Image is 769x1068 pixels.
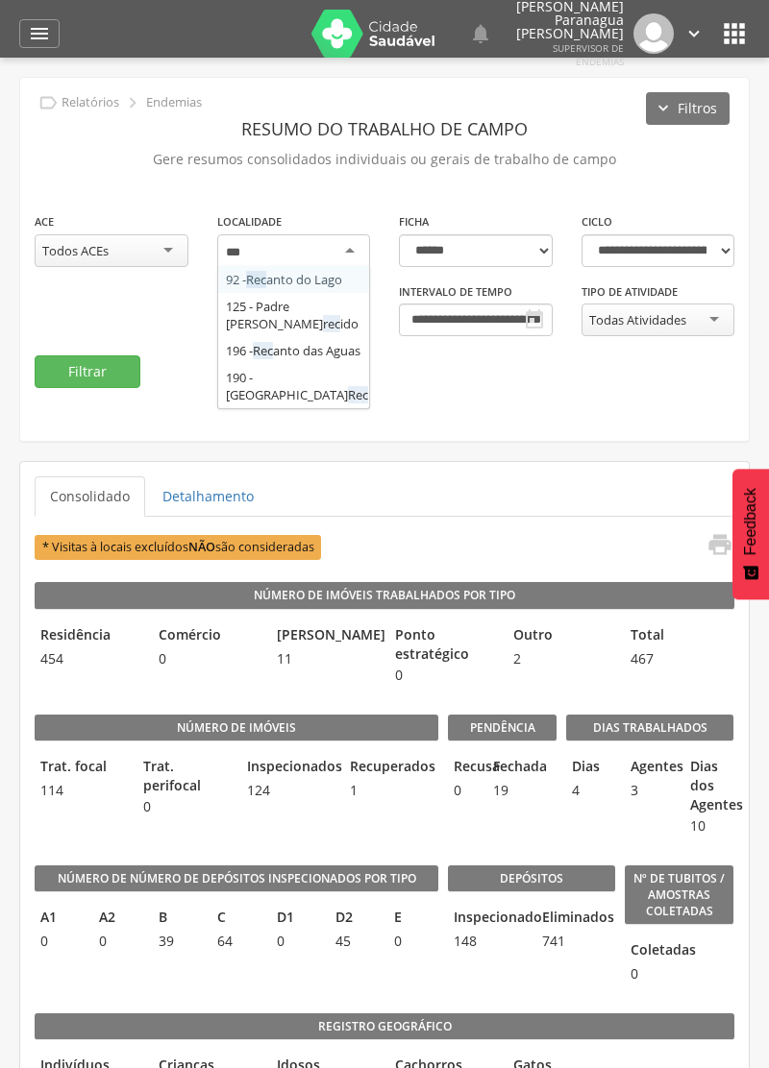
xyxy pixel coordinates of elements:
[153,908,202,930] legend: B
[625,781,674,800] span: 3
[487,781,517,800] span: 19
[253,342,273,359] span: Rec
[271,908,320,930] legend: D1
[35,146,734,173] p: Gere resumos consolidados individuais ou gerais de trabalho de campo
[448,865,615,892] legend: Depósitos
[153,649,261,668] span: 0
[188,539,215,555] b: NÃO
[153,932,202,951] span: 39
[448,757,478,779] legend: Recusa
[553,41,624,68] span: Supervisor de Endemias
[566,781,615,800] span: 4
[348,386,368,403] span: Rec
[218,337,370,364] div: 196 - anto das Aguas
[35,757,128,779] legend: Trat. focal
[683,23,705,44] i: 
[742,488,759,555] span: Feedback
[582,284,678,300] label: Tipo de Atividade
[271,649,380,668] span: 11
[625,964,636,983] span: 0
[646,92,730,125] button: Filtros
[137,757,231,795] legend: Trat. perifocal
[388,932,437,951] span: 0
[707,531,733,558] i: 
[323,315,340,332] span: rec
[683,13,705,54] a: 
[508,625,616,647] legend: Outro
[241,757,335,779] legend: Inspecionados
[487,757,517,779] legend: Fechada
[448,715,557,741] legend: Pendência
[153,625,261,647] legend: Comércio
[684,757,733,814] legend: Dias dos Agentes
[93,932,142,951] span: 0
[448,908,527,930] legend: Inspecionado
[271,932,320,951] span: 0
[523,308,546,331] i: 
[211,908,260,930] legend: C
[389,666,498,685] span: 0
[147,476,269,517] a: Detalhamento
[35,535,321,559] span: * Visitas à locais excluídos são consideradas
[35,476,145,517] a: Consolidado
[122,92,143,113] i: 
[35,781,128,800] span: 114
[241,781,335,800] span: 124
[137,797,231,816] span: 0
[35,355,140,388] button: Filtrar
[625,757,674,779] legend: Agentes
[344,757,437,779] legend: Recuperados
[625,940,636,962] legend: Coletadas
[218,266,370,293] div: 92 - anto do Lago
[589,311,686,328] div: Todas Atividades
[508,649,616,668] span: 2
[271,625,380,647] legend: [PERSON_NAME]
[388,908,437,930] legend: E
[344,781,437,800] span: 1
[35,111,734,146] header: Resumo do Trabalho de Campo
[62,95,119,110] p: Relatórios
[330,932,379,951] span: 45
[448,932,527,951] span: 148
[399,214,429,230] label: Ficha
[37,92,59,113] i: 
[389,625,498,664] legend: Ponto estratégico
[536,932,615,951] span: 741
[35,932,84,951] span: 0
[35,582,734,609] legend: Número de Imóveis Trabalhados por Tipo
[218,364,370,408] div: 190 - [GEOGRAPHIC_DATA] idence
[536,908,615,930] legend: Eliminados
[399,284,512,300] label: Intervalo de Tempo
[211,932,260,951] span: 64
[35,625,143,647] legend: Residência
[469,22,492,45] i: 
[566,715,733,741] legend: Dias Trabalhados
[35,1013,734,1040] legend: Registro geográfico
[684,816,733,836] span: 10
[469,13,492,54] a: 
[719,18,750,49] i: 
[146,95,202,110] p: Endemias
[42,242,109,259] div: Todos ACEs
[625,649,733,668] span: 467
[35,649,143,668] span: 454
[19,19,60,48] a: 
[35,908,84,930] legend: A1
[566,757,615,779] legend: Dias
[625,865,733,925] legend: Nº de Tubitos / Amostras coletadas
[246,271,266,288] span: Rec
[448,781,478,800] span: 0
[217,214,282,230] label: Localidade
[35,865,438,892] legend: Número de Número de Depósitos Inspecionados por Tipo
[582,214,612,230] label: Ciclo
[218,293,370,337] div: 125 - Padre [PERSON_NAME] ido
[695,531,733,563] a: 
[330,908,379,930] legend: D2
[732,469,769,599] button: Feedback - Mostrar pesquisa
[93,908,142,930] legend: A2
[625,625,733,647] legend: Total
[28,22,51,45] i: 
[35,214,54,230] label: ACE
[35,715,438,741] legend: Número de imóveis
